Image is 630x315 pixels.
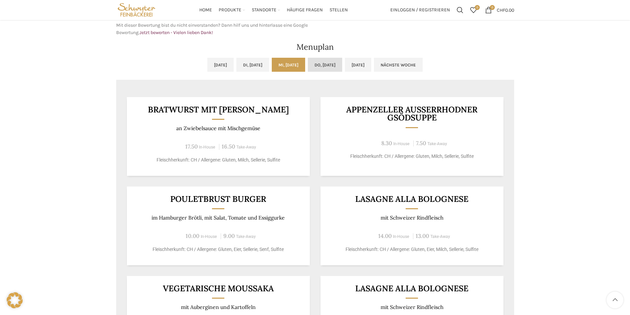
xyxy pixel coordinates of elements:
[160,3,387,17] div: Main navigation
[345,58,371,72] a: [DATE]
[185,143,198,150] span: 17.50
[475,5,480,10] span: 0
[308,58,342,72] a: Do, [DATE]
[222,143,235,150] span: 16.50
[329,284,495,293] h3: Lasagne alla Bolognese
[453,3,467,17] a: Suchen
[116,43,514,51] h2: Menuplan
[236,58,269,72] a: Di, [DATE]
[272,58,305,72] a: Mi, [DATE]
[497,7,505,13] span: CHF
[416,232,429,240] span: 13.00
[387,3,453,17] a: Einloggen / Registrieren
[329,215,495,221] p: mit Schweizer Rindfleisch
[482,3,517,17] a: 0 CHF0.00
[201,234,217,239] span: In-House
[140,30,213,35] a: Jetzt bewerten - Vielen lieben Dank!
[330,3,348,17] a: Stellen
[329,153,495,160] p: Fleischherkunft: CH / Allergene: Gluten, Milch, Sellerie, Sulfite
[378,232,392,240] span: 14.00
[135,125,301,131] p: an Zwiebelsauce mit Mischgemüse
[329,246,495,253] p: Fleischherkunft: CH / Allergene: Gluten, Eier, Milch, Sellerie, Sulfite
[287,3,323,17] a: Häufige Fragen
[236,145,256,149] span: Take-Away
[207,58,234,72] a: [DATE]
[430,234,450,239] span: Take-Away
[329,304,495,310] p: mit Schweizer Rindfleisch
[135,215,301,221] p: im Hamburger Brötli, mit Salat, Tomate und Essiggurke
[223,232,235,240] span: 9.00
[219,3,245,17] a: Produkte
[393,141,410,146] span: In-House
[329,195,495,203] h3: LASAGNE ALLA BOLOGNESE
[199,7,212,13] span: Home
[135,156,301,164] p: Fleischherkunft: CH / Allergene: Gluten, Milch, Sellerie, Sulfite
[199,3,212,17] a: Home
[236,234,256,239] span: Take-Away
[497,7,514,13] bdi: 0.00
[393,234,409,239] span: In-House
[219,7,241,13] span: Produkte
[135,105,301,114] h3: Bratwurst mit [PERSON_NAME]
[135,304,301,310] p: mit Auberginen und Kartoffeln
[427,141,447,146] span: Take-Away
[381,139,392,147] span: 8.30
[135,246,301,253] p: Fleischherkunft: CH / Allergene: Gluten, Eier, Sellerie, Senf, Sulfite
[252,7,276,13] span: Standorte
[116,7,157,12] a: Site logo
[135,284,301,293] h3: Vegetarische Moussaka
[199,145,215,149] span: In-House
[329,105,495,122] h3: Appenzeller Ausserrhodner Gsödsuppe
[116,22,312,37] p: Mit dieser Bewertung bist du nicht einverstanden? Dann hilf uns und hinterlasse eine Google Bewer...
[252,3,280,17] a: Standorte
[330,7,348,13] span: Stellen
[607,292,623,308] a: Scroll to top button
[467,3,480,17] div: Meine Wunschliste
[135,195,301,203] h3: Pouletbrust Burger
[374,58,423,72] a: Nächste Woche
[186,232,199,240] span: 10.00
[416,139,426,147] span: 7.50
[490,5,495,10] span: 0
[287,7,323,13] span: Häufige Fragen
[390,8,450,12] span: Einloggen / Registrieren
[467,3,480,17] a: 0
